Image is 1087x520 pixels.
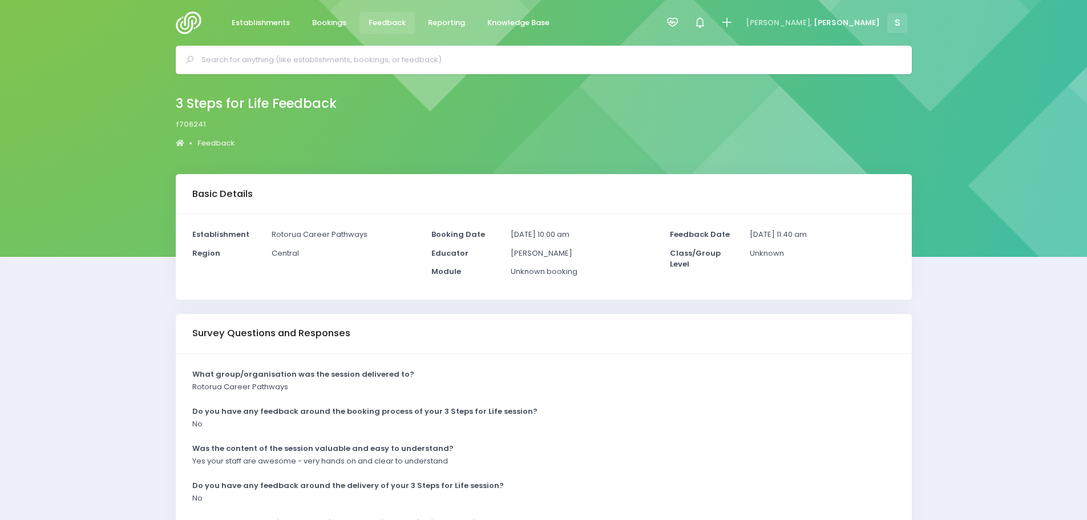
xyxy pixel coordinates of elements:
a: Feedback [359,12,415,34]
p: Rotorua Career Pathways [192,381,288,393]
div: [PERSON_NAME] [504,248,663,267]
strong: Feedback Date [670,229,730,240]
p: [DATE] 11:40 am [750,229,895,240]
span: S [887,13,907,33]
span: Knowledge Base [487,17,549,29]
a: Reporting [419,12,475,34]
a: Bookings [303,12,356,34]
strong: Booking Date [431,229,485,240]
strong: Class/Group Level [670,248,721,270]
h2: 3 Steps for Life Feedback [176,96,337,111]
span: Reporting [428,17,465,29]
p: No [192,418,203,430]
span: Establishments [232,17,290,29]
strong: Do you have any feedback around the booking process of your 3 Steps for Life session? [192,406,538,417]
div: Rotorua Career Pathways [265,229,424,248]
span: [PERSON_NAME], [746,17,812,29]
p: No [192,493,203,504]
strong: Establishment [192,229,249,240]
strong: Region [192,248,220,259]
input: Search for anything (like establishments, bookings, or feedback) [201,51,896,68]
img: Logo [176,11,208,34]
div: [DATE] 10:00 am [504,229,663,248]
strong: Was the content of the session valuable and easy to understand? [192,443,454,454]
h3: Survey Questions and Responses [192,328,350,339]
strong: Educator [431,248,468,259]
span: Feedback [369,17,406,29]
a: Establishments [223,12,300,34]
span: [PERSON_NAME] [814,17,880,29]
strong: Do you have any feedback around the delivery of your 3 Steps for Life session? [192,480,504,491]
p: Unknown booking [511,266,656,277]
p: Yes your staff are awesome - very hands on and clear to understand [192,455,448,467]
a: Knowledge Base [478,12,559,34]
span: Bookings [312,17,346,29]
a: Feedback [197,138,235,149]
h3: Basic Details [192,188,253,200]
strong: Module [431,266,461,277]
div: Central [265,248,424,267]
strong: What group/organisation was the session delivered to? [192,369,414,380]
span: f706241 [176,119,206,130]
p: Unknown [750,248,895,259]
